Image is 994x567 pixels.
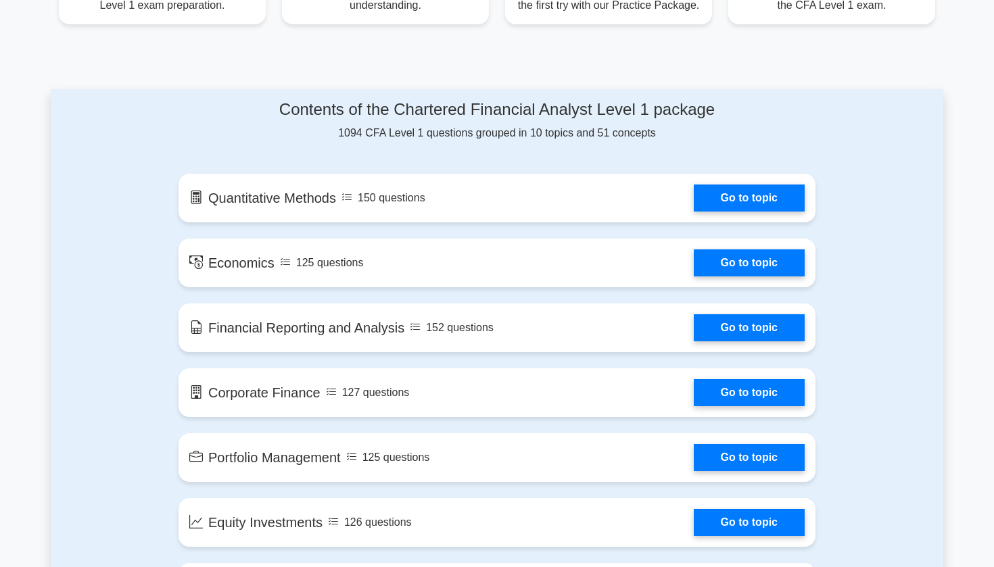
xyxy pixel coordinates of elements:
[694,249,805,276] a: Go to topic
[694,314,805,341] a: Go to topic
[179,100,815,120] h4: Contents of the Chartered Financial Analyst Level 1 package
[694,444,805,471] a: Go to topic
[694,184,805,212] a: Go to topic
[179,100,815,141] div: 1094 CFA Level 1 questions grouped in 10 topics and 51 concepts
[694,509,805,536] a: Go to topic
[694,379,805,406] a: Go to topic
